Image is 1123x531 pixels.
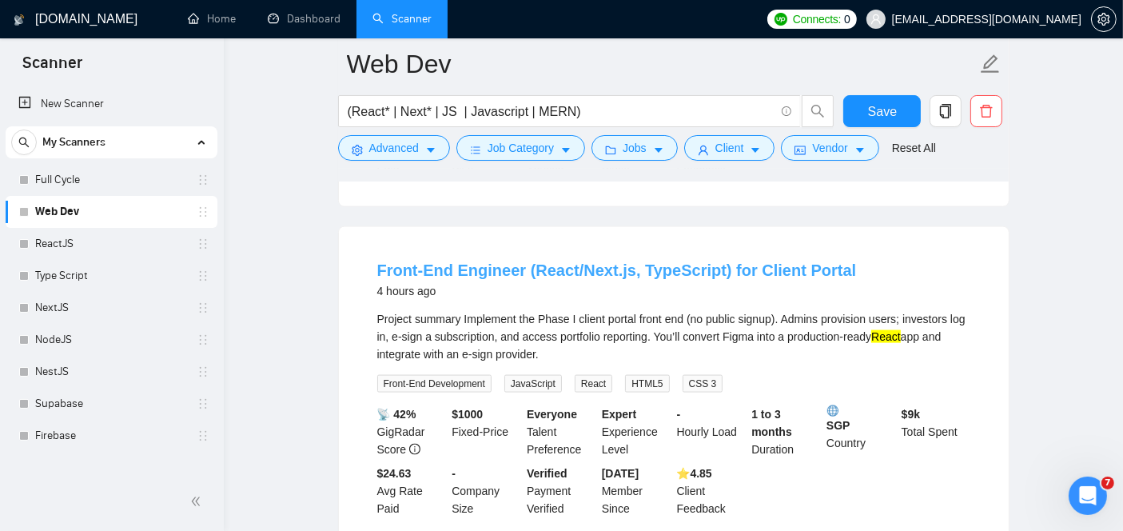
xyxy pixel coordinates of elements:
span: user [698,144,709,156]
span: holder [197,269,209,282]
button: barsJob Categorycaret-down [456,135,585,161]
iframe: Intercom live chat [1069,477,1107,515]
button: settingAdvancedcaret-down [338,135,450,161]
b: 📡 42% [377,408,416,421]
a: New Scanner [18,88,205,120]
div: GigRadar Score [374,405,449,458]
a: NestJS [35,356,187,388]
mark: React [871,330,901,343]
span: Save [868,102,897,122]
button: idcardVendorcaret-down [781,135,878,161]
div: Total Spent [898,405,974,458]
div: Payment Verified [524,465,599,517]
span: Job Category [488,139,554,157]
button: userClientcaret-down [684,135,775,161]
b: [DATE] [602,467,639,480]
b: Verified [527,467,567,480]
div: Country [823,405,898,458]
span: info-circle [782,106,792,117]
span: HTML5 [625,375,669,393]
span: idcard [794,144,806,156]
span: user [870,14,882,25]
div: Experience Level [599,405,674,458]
span: holder [197,429,209,442]
span: copy [930,104,961,118]
span: search [12,137,36,148]
b: - [677,408,681,421]
button: delete [970,95,1002,127]
div: 4 hours ago [377,281,857,301]
span: Advanced [369,139,419,157]
span: double-left [190,493,206,509]
a: Web Dev [35,196,187,228]
span: Scanner [10,51,95,85]
span: caret-down [425,144,436,156]
a: dashboardDashboard [268,12,340,26]
span: caret-down [653,144,664,156]
span: 0 [844,10,850,28]
span: setting [352,144,363,156]
img: 🌐 [827,405,838,417]
span: delete [971,104,1002,118]
img: upwork-logo.png [775,13,787,26]
span: Jobs [623,139,647,157]
b: ⭐️ 4.85 [677,467,712,480]
span: holder [197,174,209,186]
b: Expert [602,408,637,421]
a: Supabase [35,388,187,420]
span: Front-End Development [377,375,492,393]
span: holder [197,301,209,314]
div: Hourly Load [674,405,749,458]
a: Reset All [892,139,936,157]
a: Front-End Engineer (React/Next.js, TypeScript) for Client Portal [377,262,857,279]
span: 7 [1101,477,1114,489]
a: NodeJS [35,324,187,356]
div: Client Feedback [674,465,749,517]
a: searchScanner [372,12,432,26]
span: caret-down [560,144,571,156]
span: React [575,375,612,393]
span: CSS 3 [683,375,723,393]
span: holder [197,397,209,410]
a: setting [1091,13,1117,26]
span: JavaScript [504,375,562,393]
b: $ 1000 [452,408,483,421]
span: holder [197,206,209,218]
img: logo [14,7,25,33]
button: folderJobscaret-down [591,135,678,161]
span: holder [197,365,209,378]
b: 1 to 3 months [751,408,792,438]
span: search [802,104,833,118]
b: $ 9k [902,408,920,421]
span: caret-down [750,144,761,156]
b: Everyone [527,408,577,421]
b: SGP [826,405,895,432]
div: Project summary Implement the Phase I client portal front end (no public signup). Admins provisio... [377,310,970,363]
button: setting [1091,6,1117,32]
b: - [452,467,456,480]
span: bars [470,144,481,156]
div: Member Since [599,465,674,517]
span: Connects: [793,10,841,28]
span: Client [715,139,744,157]
span: holder [197,238,209,250]
span: My Scanners [42,126,106,158]
span: setting [1092,13,1116,26]
span: edit [980,54,1001,74]
button: search [11,130,37,155]
div: Company Size [448,465,524,517]
a: NextJS [35,292,187,324]
button: search [802,95,834,127]
div: Avg Rate Paid [374,465,449,517]
div: Duration [748,405,823,458]
input: Scanner name... [347,44,977,84]
button: Save [843,95,921,127]
span: info-circle [409,444,420,455]
span: holder [197,333,209,346]
li: My Scanners [6,126,217,452]
a: ReactJS [35,228,187,260]
input: Search Freelance Jobs... [348,102,775,122]
span: folder [605,144,616,156]
span: Vendor [812,139,847,157]
a: Type Script [35,260,187,292]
